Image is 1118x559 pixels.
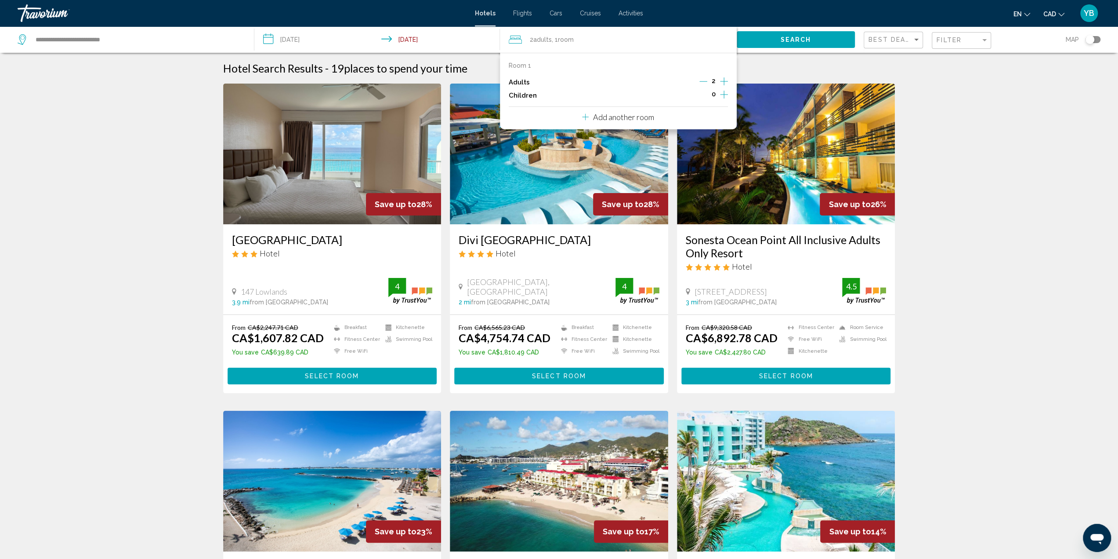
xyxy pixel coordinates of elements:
[241,287,287,296] span: 147 Lowlands
[1013,7,1030,20] button: Change language
[254,26,500,53] button: Check-in date: Dec 19, 2025 Check-out date: Dec 26, 2025
[329,347,381,355] li: Free WiFi
[530,33,552,46] span: 2
[686,349,713,356] span: You save
[557,324,608,331] li: Breakfast
[467,277,615,296] span: [GEOGRAPHIC_DATA], [GEOGRAPHIC_DATA]
[557,347,608,355] li: Free WiFi
[471,299,550,306] span: from [GEOGRAPHIC_DATA]
[375,200,416,209] span: Save up to
[681,370,891,380] a: Select Room
[375,527,416,536] span: Save up to
[232,349,324,356] p: CA$639.89 CAD
[593,193,668,216] div: 28%
[260,248,280,258] span: Hotel
[381,324,432,331] li: Kitchenette
[677,411,895,552] img: Hotel image
[698,299,777,306] span: from [GEOGRAPHIC_DATA]
[615,278,659,304] img: trustyou-badge.svg
[232,248,433,258] div: 3 star Hotel
[932,32,991,50] button: Filter
[1043,11,1056,18] span: CAD
[686,324,699,331] span: From
[450,411,668,552] img: Hotel image
[608,347,659,355] li: Swimming Pool
[552,33,574,46] span: , 1
[712,91,716,98] span: 0
[582,107,654,125] button: Add another room
[820,193,895,216] div: 26%
[842,281,860,292] div: 4.5
[608,336,659,343] li: Kitchenette
[732,262,752,271] span: Hotel
[459,324,472,331] span: From
[450,84,668,224] a: Hotel image
[720,76,728,89] button: Increment adults
[835,336,886,343] li: Swimming Pool
[783,324,835,331] li: Fitness Center
[509,62,531,69] p: Room 1
[366,520,441,543] div: 23%
[720,89,728,102] button: Increment children
[223,62,323,75] h1: Hotel Search Results
[18,4,466,22] a: Travorium
[248,324,298,331] del: CA$2,247.71 CAD
[557,336,608,343] li: Fitness Center
[513,10,532,17] a: Flights
[459,233,659,246] a: Divi [GEOGRAPHIC_DATA]
[681,368,891,384] button: Select Room
[937,37,962,44] span: Filter
[619,10,643,17] a: Activities
[580,10,601,17] a: Cruises
[232,233,433,246] a: [GEOGRAPHIC_DATA]
[509,79,530,86] p: Adults
[677,84,895,224] img: Hotel image
[1066,33,1079,46] span: Map
[686,262,886,271] div: 5 star Hotel
[329,336,381,343] li: Fitness Center
[250,299,328,306] span: from [GEOGRAPHIC_DATA]
[603,527,644,536] span: Save up to
[474,324,525,331] del: CA$6,565.23 CAD
[509,92,537,99] p: Children
[608,324,659,331] li: Kitchenette
[223,411,441,552] img: Hotel image
[459,331,550,344] ins: CA$4,754.74 CAD
[835,324,886,331] li: Room Service
[615,281,633,292] div: 4
[459,299,471,306] span: 2 mi
[366,193,441,216] div: 28%
[594,520,668,543] div: 17%
[558,36,574,43] span: Room
[699,90,707,101] button: Decrement children
[868,36,915,43] span: Best Deals
[475,10,496,17] a: Hotels
[1084,9,1094,18] span: YB
[459,349,485,356] span: You save
[454,370,664,380] a: Select Room
[712,77,716,84] span: 2
[459,248,659,258] div: 4 star Hotel
[702,324,752,331] del: CA$9,320.58 CAD
[232,331,324,344] ins: CA$1,607.82 CAD
[232,299,250,306] span: 3.9 mi
[496,248,516,258] span: Hotel
[381,336,432,343] li: Swimming Pool
[232,324,246,331] span: From
[695,287,767,296] span: [STREET_ADDRESS]
[550,10,562,17] a: Cars
[686,233,886,259] a: Sonesta Ocean Point All Inclusive Adults Only Resort
[781,37,811,44] span: Search
[842,278,886,304] img: trustyou-badge.svg
[699,77,707,88] button: Decrement adults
